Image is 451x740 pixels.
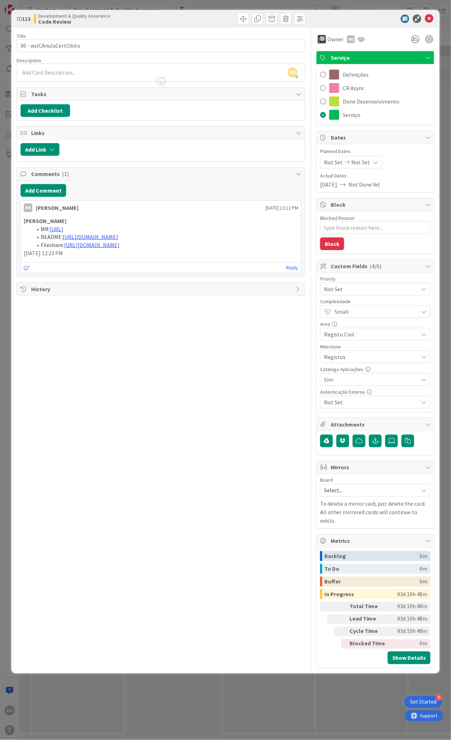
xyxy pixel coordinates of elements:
a: [URL][DOMAIN_NAME] [64,241,120,248]
div: To Do [324,564,420,574]
span: Not Set [324,397,415,407]
span: Description [17,57,41,64]
span: Sim [324,375,415,384]
div: 93d 10h 48m [391,627,427,636]
button: Add Checklist [21,104,70,117]
div: MR [24,204,32,212]
span: Fileshare: [41,241,64,248]
span: ( 4/6 ) [370,263,381,270]
span: Small [335,307,415,317]
span: Block [331,200,421,209]
span: CR Async [343,84,364,92]
button: Block [320,237,344,250]
div: Blocked Time [349,639,388,649]
span: Select... [324,486,415,495]
span: ID [17,14,30,23]
div: 93d 10h 48m [391,602,427,612]
div: Catalogo Aplicações [320,367,430,372]
button: Add Link [21,143,59,156]
a: [URL][DOMAIN_NAME] [63,233,118,240]
span: [DATE] 12:23 PM [24,249,63,257]
a: [URL] [50,225,63,233]
div: RB [347,35,355,43]
span: Definições [343,70,369,79]
span: Not Set [324,284,415,294]
div: 93d 10h 48m [391,615,427,624]
span: Serviço [331,53,421,62]
span: Owner [328,35,343,43]
div: [PERSON_NAME] [36,204,79,212]
span: Serviço [343,111,360,119]
div: 4 [436,694,442,701]
div: Get Started [410,699,436,706]
span: Development & Quality Assurance [38,13,110,19]
div: 0m [420,551,427,561]
b: Code Review [38,19,110,24]
div: Milestone [320,344,430,349]
label: Blocked Reason [320,215,354,221]
span: [DATE] [320,180,337,189]
button: Add Comment [21,184,66,197]
a: Reply [286,263,298,272]
div: Area [320,322,430,327]
div: Priority [320,276,430,281]
div: Total Time [349,602,388,612]
p: To delete a mirror card, just delete the card. All other mirrored cards will continue to exists. [320,500,430,525]
span: History [31,285,292,293]
label: Title [17,33,26,39]
div: Backlog [324,551,420,561]
b: 113 [22,15,30,22]
div: Cycle Time [349,627,388,636]
span: MR: [41,225,50,233]
span: Board [320,478,333,483]
span: README: [41,233,63,240]
div: Open Get Started checklist, remaining modules: 4 [404,696,442,708]
div: In Progress [324,589,397,599]
img: LS [318,35,326,43]
span: Actual Dates [320,172,430,180]
span: Dates [331,133,421,142]
span: Done Desenvolvimento [343,97,399,106]
div: Complexidade [320,299,430,304]
div: 0m [420,577,427,587]
strong: [PERSON_NAME] [24,217,67,224]
span: RB [288,67,297,77]
span: Planned Dates [320,148,430,155]
button: Show Details [388,652,430,664]
div: 0m [420,564,427,574]
div: Lead Time [349,615,388,624]
div: 0m [391,639,427,649]
span: Support [15,1,32,10]
input: type card name here... [17,39,305,52]
span: Tasks [31,90,292,98]
span: Registos [324,352,415,362]
div: Autenticação Externa [320,389,430,394]
span: Links [31,129,292,137]
span: [DATE] 12:12 PM [266,204,298,212]
span: Mirrors [331,463,421,472]
div: Buffer [324,577,420,587]
span: Not Done Yet [348,180,380,189]
span: ( 1 ) [62,170,69,177]
span: Attachments [331,420,421,429]
span: Registo Civil [324,329,415,339]
div: 93d 10h 48m [397,589,427,599]
span: Metrics [331,537,421,545]
span: Not Set [351,158,370,166]
span: Comments [31,170,292,178]
span: Not Set [324,158,343,166]
span: Custom Fields [331,262,421,270]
